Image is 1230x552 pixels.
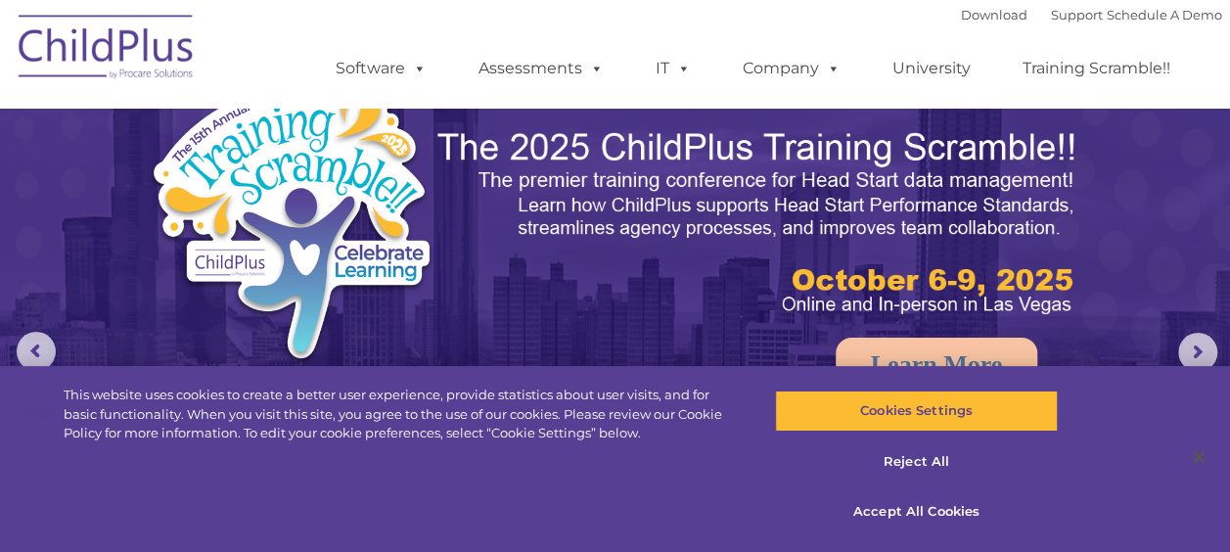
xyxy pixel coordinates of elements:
[961,7,1027,23] a: Download
[775,441,1058,483] button: Reject All
[961,7,1222,23] font: |
[1177,436,1220,479] button: Close
[836,338,1038,392] a: Learn More
[1051,7,1103,23] a: Support
[459,49,623,88] a: Assessments
[775,491,1058,532] button: Accept All Cookies
[1003,49,1190,88] a: Training Scramble!!
[1107,7,1222,23] a: Schedule A Demo
[873,49,990,88] a: University
[723,49,860,88] a: Company
[64,386,738,443] div: This website uses cookies to create a better user experience, provide statistics about user visit...
[775,391,1058,432] button: Cookies Settings
[316,49,446,88] a: Software
[636,49,710,88] a: IT
[9,1,205,99] img: ChildPlus by Procare Solutions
